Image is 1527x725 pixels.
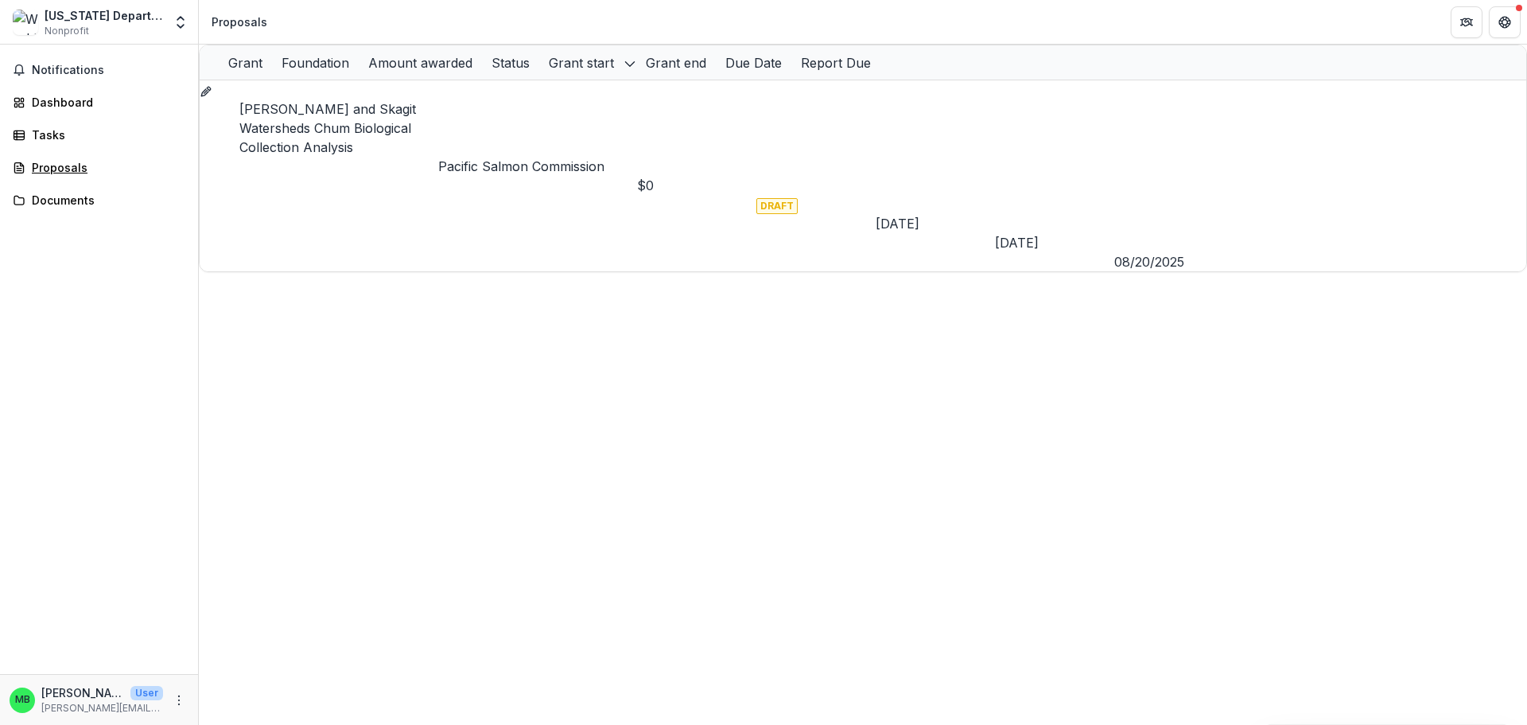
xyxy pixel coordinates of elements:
div: Due Date [716,45,791,80]
div: $0 [637,176,756,195]
div: Proposals [32,159,179,176]
div: Grant start [539,45,636,80]
div: Report Due [791,45,880,80]
button: Open entity switcher [169,6,192,38]
p: Pacific Salmon Commission [438,157,637,176]
span: Nonprofit [45,24,89,38]
a: Tasks [6,122,192,148]
div: Grant end [636,45,716,80]
div: Foundation [272,45,359,80]
div: Grant [219,45,272,80]
div: Grant [219,53,272,72]
div: [DATE] [995,233,1114,252]
div: [US_STATE] Department of Fish and Wildlife [45,7,163,24]
div: Amount awarded [359,53,482,72]
span: DRAFT [756,198,798,214]
button: Grant a4eeb80f-1a54-4ddc-84a2-06cd7cbeb94f [200,80,212,99]
img: Washington Department of Fish and Wildlife [13,10,38,35]
p: [PERSON_NAME] [41,684,124,701]
div: Grant start [539,53,624,72]
button: Notifications [6,57,192,83]
a: Dashboard [6,89,192,115]
div: Dashboard [32,94,179,111]
div: Report Due [791,53,880,72]
p: User [130,686,163,700]
a: [PERSON_NAME] and Skagit Watersheds Chum Biological Collection Analysis [239,101,416,155]
button: Partners [1451,6,1482,38]
div: Status [482,45,539,80]
a: Documents [6,187,192,213]
span: Notifications [32,64,185,77]
div: [DATE] [876,214,995,233]
div: Foundation [272,53,359,72]
div: Tasks [32,127,179,143]
button: More [169,691,188,710]
p: [PERSON_NAME][EMAIL_ADDRESS][PERSON_NAME][DOMAIN_NAME] [41,701,163,715]
div: Proposals [212,14,267,30]
a: Proposals [6,154,192,181]
nav: breadcrumb [205,10,274,33]
div: Amount awarded [359,45,482,80]
div: Status [482,53,539,72]
div: Documents [32,192,179,209]
button: Get Help [1489,6,1521,38]
div: Due Date [716,53,791,72]
div: Matthew Bogaard [15,695,30,705]
div: Grant end [636,53,716,72]
svg: sorted descending [624,57,636,70]
div: 08/20/2025 [1114,252,1234,271]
